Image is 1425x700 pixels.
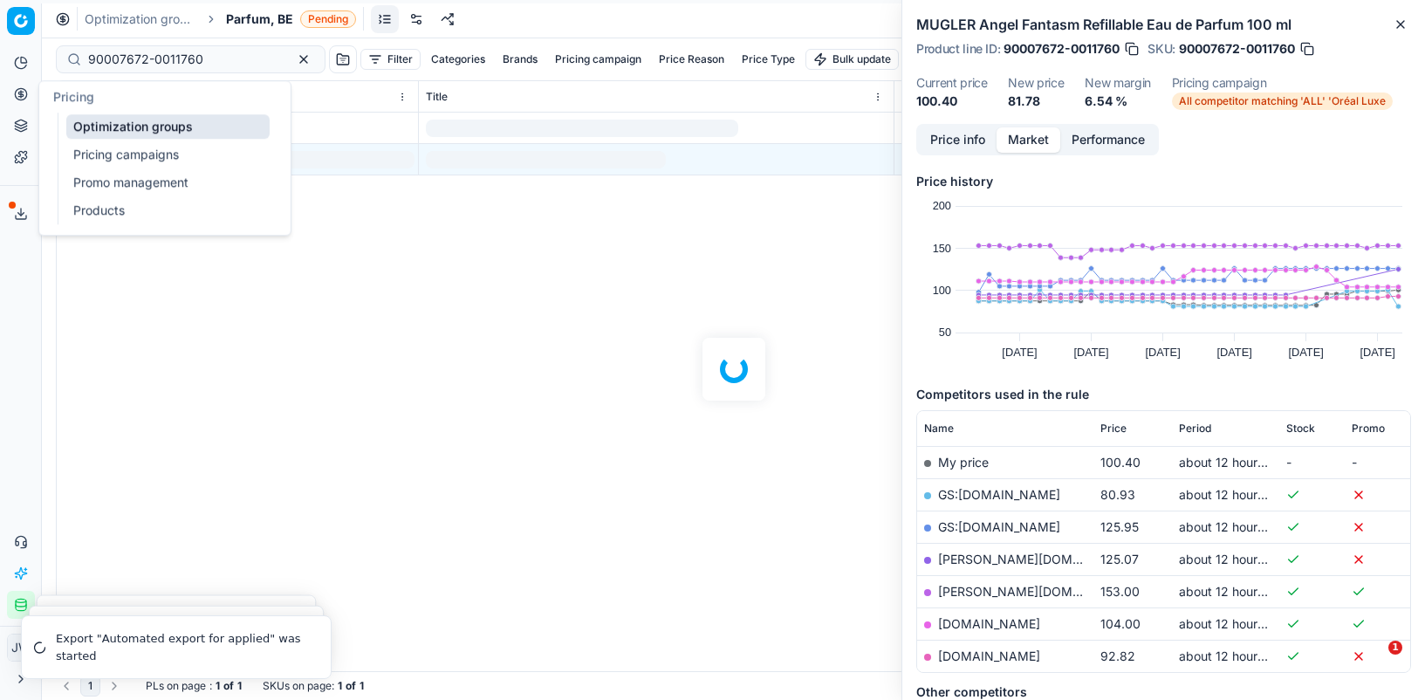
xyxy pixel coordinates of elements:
[1100,519,1139,534] span: 125.95
[1085,77,1151,89] dt: New margin
[1060,127,1156,153] button: Performance
[66,114,270,139] a: Optimization groups
[1352,422,1385,436] span: Promo
[1145,346,1180,359] text: [DATE]
[1008,77,1064,89] dt: New price
[938,584,1141,599] a: [PERSON_NAME][DOMAIN_NAME]
[7,634,35,662] button: JW
[1085,93,1151,110] dd: 6.54 %
[8,635,34,661] span: JW
[997,127,1060,153] button: Market
[1179,649,1289,663] span: about 12 hours ago
[1004,40,1120,58] span: 90007672-0011760
[1002,346,1037,359] text: [DATE]
[916,43,1000,55] span: Product line ID :
[1100,552,1139,566] span: 125.07
[1100,616,1141,631] span: 104.00
[53,89,94,104] span: Pricing
[1073,346,1108,359] text: [DATE]
[1179,519,1289,534] span: about 12 hours ago
[1179,455,1289,470] span: about 12 hours ago
[1008,93,1064,110] dd: 81.78
[85,10,356,28] nav: breadcrumb
[938,519,1060,534] a: GS:[DOMAIN_NAME]
[1100,649,1135,663] span: 92.82
[933,242,951,255] text: 150
[916,173,1411,190] h5: Price history
[1179,487,1289,502] span: about 12 hours ago
[1100,422,1127,436] span: Price
[226,10,293,28] span: Parfum, BE
[1100,455,1141,470] span: 100.40
[1179,584,1289,599] span: about 12 hours ago
[933,199,951,212] text: 200
[938,649,1040,663] a: [DOMAIN_NAME]
[85,10,196,28] a: Optimization groups
[226,10,356,28] span: Parfum, BEPending
[1388,641,1402,655] span: 1
[1360,346,1394,359] text: [DATE]
[1100,584,1140,599] span: 153.00
[1172,77,1393,89] dt: Pricing campaign
[924,422,954,436] span: Name
[933,284,951,297] text: 100
[916,77,987,89] dt: Current price
[1288,346,1323,359] text: [DATE]
[1353,641,1394,683] iframe: Intercom live chat
[1286,422,1315,436] span: Stock
[916,14,1411,35] h2: MUGLER Angel Fantasm Refillable Eau de Parfum 100 ml
[1179,40,1295,58] span: 90007672-0011760
[1179,422,1211,436] span: Period
[916,93,987,110] dd: 100.40
[1100,487,1135,502] span: 80.93
[1172,93,1393,110] span: All competitor matching 'ALL' 'Oréal Luxe
[1179,616,1289,631] span: about 12 hours ago
[66,198,270,223] a: Products
[1179,552,1289,566] span: about 12 hours ago
[919,127,997,153] button: Price info
[938,487,1060,502] a: GS:[DOMAIN_NAME]
[1216,346,1251,359] text: [DATE]
[938,616,1040,631] a: [DOMAIN_NAME]
[938,455,989,470] span: My price
[916,386,1411,403] h5: Competitors used in the rule
[939,326,951,339] text: 50
[938,552,1141,566] a: [PERSON_NAME][DOMAIN_NAME]
[300,10,356,28] span: Pending
[1279,446,1345,478] td: -
[66,142,270,167] a: Pricing campaigns
[56,630,310,664] div: Export "Automated export for applied" was started
[1345,446,1410,478] td: -
[1148,43,1175,55] span: SKU :
[66,170,270,195] a: Promo management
